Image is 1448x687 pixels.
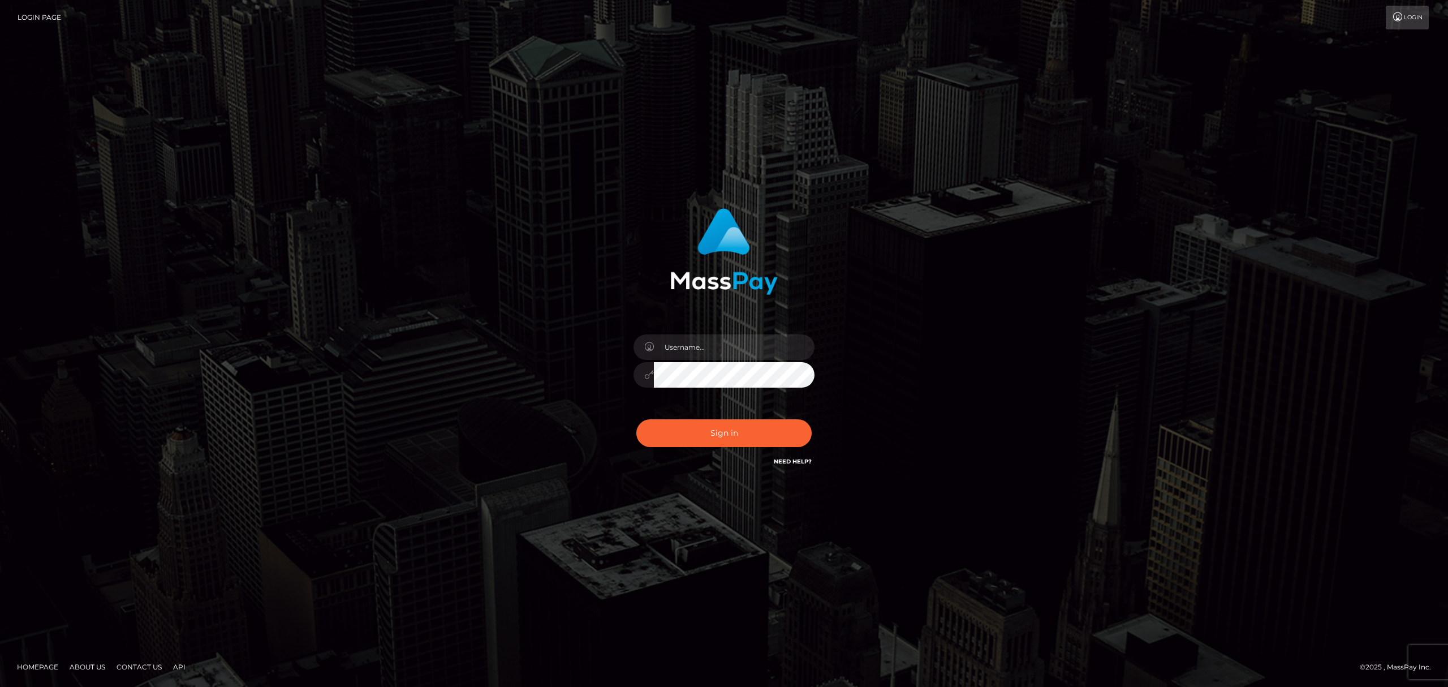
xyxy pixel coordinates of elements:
[169,658,190,676] a: API
[774,458,812,465] a: Need Help?
[112,658,166,676] a: Contact Us
[670,208,778,295] img: MassPay Login
[65,658,110,676] a: About Us
[1386,6,1429,29] a: Login
[636,419,812,447] button: Sign in
[18,6,61,29] a: Login Page
[12,658,63,676] a: Homepage
[1360,661,1440,673] div: © 2025 , MassPay Inc.
[654,334,815,360] input: Username...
